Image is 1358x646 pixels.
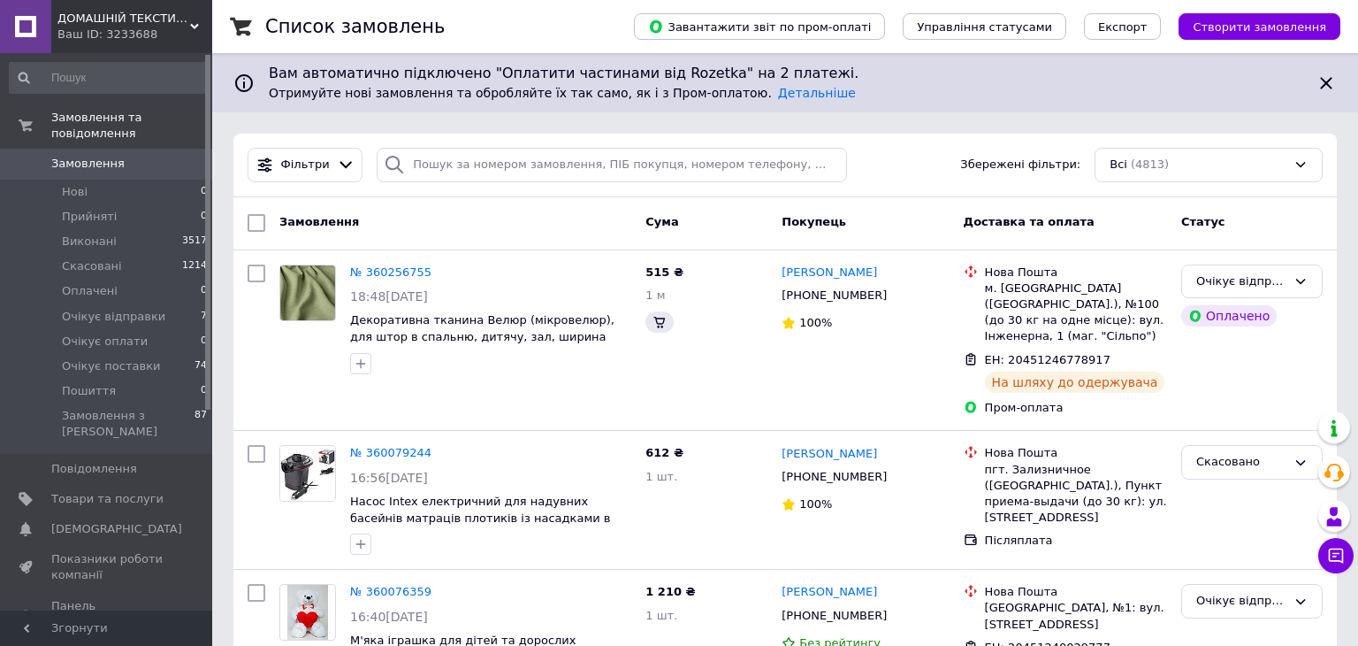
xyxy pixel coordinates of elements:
[201,334,207,350] span: 0
[287,585,328,640] img: Фото товару
[985,600,1167,632] div: [GEOGRAPHIC_DATA], №1: вул. [STREET_ADDRESS]
[985,265,1167,281] div: Нова Пошта
[350,471,428,485] span: 16:56[DATE]
[279,215,359,228] span: Замовлення
[350,289,428,304] span: 18:48[DATE]
[782,584,877,601] a: [PERSON_NAME]
[51,156,125,172] span: Замовлення
[62,209,117,225] span: Прийняті
[62,334,148,350] span: Очікує оплати
[645,215,678,228] span: Cума
[182,258,207,274] span: 1214
[1318,538,1354,573] button: Чат з покупцем
[265,16,445,37] h1: Список замовлень
[1098,20,1148,34] span: Експорт
[201,309,207,325] span: 7
[62,358,160,374] span: Очікує поставки
[985,462,1167,527] div: пгт. Зализничное ([GEOGRAPHIC_DATA].), Пункт приема-выдачи (до 30 кг): ул. [STREET_ADDRESS]
[350,446,431,459] a: № 360079244
[964,215,1095,228] span: Доставка та оплата
[1161,19,1340,33] a: Створити замовлення
[350,495,610,541] a: Насос Intex електричний для надувних басейнів матраців плотиків із насадками в [GEOGRAPHIC_DATA]
[195,358,207,374] span: 74
[799,497,832,511] span: 100%
[9,62,209,94] input: Пошук
[1193,20,1326,34] span: Створити замовлення
[195,408,207,440] span: 87
[648,19,871,35] span: Завантажити звіт по пром-оплаті
[985,445,1167,461] div: Нова Пошта
[1110,157,1127,173] span: Всі
[985,353,1110,366] span: ЕН: 20451246778917
[62,408,195,440] span: Замовлення з [PERSON_NAME]
[645,609,677,622] span: 1 шт.
[1196,592,1286,611] div: Очікує відправки
[201,383,207,399] span: 0
[201,184,207,200] span: 0
[645,446,683,459] span: 612 ₴
[377,148,847,182] input: Пошук за номером замовлення, ПІБ покупця, номером телефону, Email, номером накладної
[51,491,164,507] span: Товари та послуги
[350,585,431,598] a: № 360076359
[62,184,88,200] span: Нові
[62,283,118,299] span: Оплачені
[62,234,117,250] span: Виконані
[51,110,212,142] span: Замовлення та повідомлення
[51,521,182,537] span: [DEMOGRAPHIC_DATA]
[279,265,336,321] a: Фото товару
[201,283,207,299] span: 0
[51,598,164,630] span: Панель управління
[782,609,887,622] span: [PHONE_NUMBER]
[57,27,212,42] div: Ваш ID: 3233688
[269,86,856,100] span: Отримуйте нові замовлення та обробляйте їх так само, як і з Пром-оплатою.
[1084,13,1162,40] button: Експорт
[782,265,877,281] a: [PERSON_NAME]
[782,288,887,302] span: [PHONE_NUMBER]
[182,234,207,250] span: 3517
[799,316,832,329] span: 100%
[634,13,885,40] button: Завантажити звіт по пром-оплаті
[280,265,335,320] img: Фото товару
[201,209,207,225] span: 0
[985,584,1167,600] div: Нова Пошта
[1181,305,1277,327] div: Оплачено
[960,157,1080,173] span: Збережені фільтри:
[279,445,336,502] a: Фото товару
[1131,158,1169,171] span: (4813)
[903,13,1066,40] button: Управління статусами
[350,265,431,279] a: № 360256755
[281,157,330,173] span: Фільтри
[1179,13,1340,40] button: Створити замовлення
[985,372,1165,393] div: На шляху до одержувача
[280,447,335,501] img: Фото товару
[51,551,164,583] span: Показники роботи компанії
[645,265,683,279] span: 515 ₴
[62,258,122,274] span: Скасовані
[782,446,877,463] a: [PERSON_NAME]
[62,309,165,325] span: Очікує відправки
[917,20,1052,34] span: Управління статусами
[985,400,1167,416] div: Пром-оплата
[782,470,887,483] span: [PHONE_NUMBER]
[645,288,665,302] span: 1 м
[51,461,137,477] span: Повідомлення
[1196,453,1286,472] div: Скасовано
[350,313,614,359] a: Декоративна тканина Велюр (мікровелюр), для штор в спальню, дитячу, зал, ширина 295 см, світла ол...
[57,11,190,27] span: ДОМАШНІЙ ТЕКСТИЛЬ - затишок та комфорт у Вашому домі
[645,470,677,483] span: 1 шт.
[269,64,1301,84] span: Вам автоматично підключено "Оплатити частинами від Rozetka" на 2 платежі.
[778,86,856,100] a: Детальніше
[1181,215,1225,228] span: Статус
[350,610,428,624] span: 16:40[DATE]
[1196,273,1286,291] div: Очікує відправки
[279,584,336,641] a: Фото товару
[62,383,116,399] span: Пошиття
[782,215,846,228] span: Покупець
[645,585,695,598] span: 1 210 ₴
[985,281,1167,345] div: м. [GEOGRAPHIC_DATA] ([GEOGRAPHIC_DATA].), №100 (до 30 кг на одне місце): вул. Інженерна, 1 (маг....
[985,533,1167,549] div: Післяплата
